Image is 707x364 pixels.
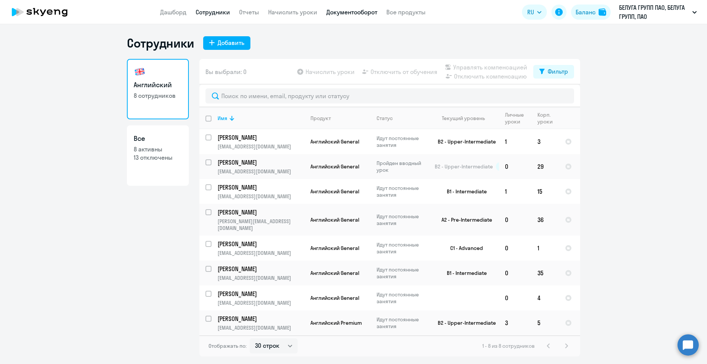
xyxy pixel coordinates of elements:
p: БЕЛУГА ГРУПП ПАО, БЕЛУГА ГРУПП, ПАО [619,3,689,21]
a: [PERSON_NAME] [218,183,304,191]
td: 3 [499,310,531,335]
p: [EMAIL_ADDRESS][DOMAIN_NAME] [218,299,304,306]
p: [PERSON_NAME] [218,158,303,167]
p: [PERSON_NAME] [218,208,303,216]
div: Личные уроки [505,111,531,125]
div: Текущий уровень [442,115,485,122]
p: Идут постоянные занятия [377,185,428,198]
a: [PERSON_NAME] [218,158,304,167]
a: [PERSON_NAME] [218,240,304,248]
a: Отчеты [239,8,259,16]
p: Идут постоянные занятия [377,241,428,255]
div: Продукт [310,115,331,122]
input: Поиск по имени, email, продукту или статусу [205,88,574,103]
p: 8 сотрудников [134,91,182,100]
td: 1 [531,236,559,261]
td: 0 [499,261,531,285]
p: Пройден вводный урок [377,160,428,173]
div: Продукт [310,115,370,122]
span: Английский General [310,188,359,195]
div: Статус [377,115,428,122]
p: [EMAIL_ADDRESS][DOMAIN_NAME] [218,143,304,150]
button: Фильтр [533,65,574,79]
div: Корп. уроки [537,111,554,125]
a: Начислить уроки [268,8,317,16]
span: Английский Premium [310,319,362,326]
td: 29 [531,154,559,179]
p: Идут постоянные занятия [377,291,428,305]
a: Английский8 сотрудников [127,59,189,119]
div: Баланс [576,8,596,17]
div: Имя [218,115,227,122]
p: [EMAIL_ADDRESS][DOMAIN_NAME] [218,193,304,200]
p: [EMAIL_ADDRESS][DOMAIN_NAME] [218,168,304,175]
span: RU [527,8,534,17]
span: B2 - Upper-Intermediate [435,163,493,170]
div: Корп. уроки [537,111,559,125]
td: C1 - Advanced [429,236,499,261]
td: B1 - Intermediate [429,261,499,285]
p: Идут постоянные занятия [377,316,428,330]
td: 3 [531,129,559,154]
p: [PERSON_NAME] [218,265,303,273]
span: Английский General [310,138,359,145]
div: Статус [377,115,393,122]
p: 13 отключены [134,153,182,162]
h3: Английский [134,80,182,90]
button: Балансbalance [571,5,611,20]
a: [PERSON_NAME] [218,133,304,142]
a: Дашборд [160,8,187,16]
td: B1 - Intermediate [429,179,499,204]
p: [PERSON_NAME] [218,133,303,142]
div: Личные уроки [505,111,526,125]
button: БЕЛУГА ГРУПП ПАО, БЕЛУГА ГРУПП, ПАО [615,3,701,21]
p: [EMAIL_ADDRESS][DOMAIN_NAME] [218,250,304,256]
td: 1 [499,179,531,204]
p: [EMAIL_ADDRESS][DOMAIN_NAME] [218,275,304,281]
div: Имя [218,115,304,122]
span: Английский General [310,295,359,301]
a: Все продукты [386,8,426,16]
p: [PERSON_NAME] [218,290,303,298]
p: Идут постоянные занятия [377,213,428,227]
h3: Все [134,134,182,143]
a: Документооборот [326,8,377,16]
img: english [134,66,146,78]
td: B2 - Upper-Intermediate [429,310,499,335]
div: Текущий уровень [435,115,499,122]
td: 15 [531,179,559,204]
h1: Сотрудники [127,35,194,51]
td: 5 [531,310,559,335]
a: [PERSON_NAME] [218,208,304,216]
td: B2 - Upper-Intermediate [429,129,499,154]
span: Английский General [310,216,359,223]
p: 8 активны [134,145,182,153]
button: RU [522,5,547,20]
p: [PERSON_NAME][EMAIL_ADDRESS][DOMAIN_NAME] [218,218,304,231]
img: balance [599,8,606,16]
p: [EMAIL_ADDRESS][DOMAIN_NAME] [218,324,304,331]
td: 0 [499,154,531,179]
td: 36 [531,204,559,236]
p: [PERSON_NAME] [218,183,303,191]
span: Отображать по: [208,342,247,349]
td: 1 [499,129,531,154]
td: 0 [499,236,531,261]
p: Идут постоянные занятия [377,266,428,280]
span: 1 - 8 из 8 сотрудников [482,342,535,349]
td: 35 [531,261,559,285]
div: Добавить [218,38,244,47]
td: 0 [499,285,531,310]
span: Английский General [310,270,359,276]
p: [PERSON_NAME] [218,240,303,248]
p: [PERSON_NAME] [218,315,303,323]
td: 4 [531,285,559,310]
a: Все8 активны13 отключены [127,125,189,186]
div: Фильтр [548,67,568,76]
td: A2 - Pre-Intermediate [429,204,499,236]
span: Английский General [310,245,359,251]
p: Идут постоянные занятия [377,135,428,148]
span: Вы выбрали: 0 [205,67,247,76]
a: [PERSON_NAME] [218,290,304,298]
